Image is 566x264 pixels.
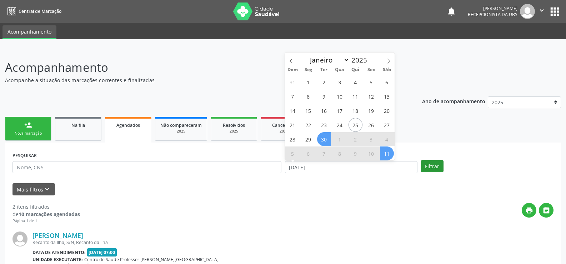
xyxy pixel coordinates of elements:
span: Setembro 17, 2025 [333,104,347,118]
span: Na fila [71,122,85,128]
span: Setembro 10, 2025 [333,89,347,103]
div: Recanto da Ilha, S/N, Recanto da Ilha [32,239,446,245]
span: Setembro 27, 2025 [380,118,394,132]
span: Setembro 21, 2025 [286,118,300,132]
div: 2025 [160,129,202,134]
input: Year [349,55,373,65]
img: img [12,231,27,246]
span: Outubro 9, 2025 [349,146,362,160]
span: Qui [347,68,363,72]
span: Cancelados [272,122,296,128]
p: Acompanhe a situação das marcações correntes e finalizadas [5,76,394,84]
span: Setembro 6, 2025 [380,75,394,89]
div: de [12,210,80,218]
span: Setembro 26, 2025 [364,118,378,132]
button: print [522,203,536,218]
span: Setembro 22, 2025 [301,118,315,132]
span: Setembro 29, 2025 [301,132,315,146]
span: Outubro 8, 2025 [333,146,347,160]
span: Setembro 4, 2025 [349,75,362,89]
span: Setembro 16, 2025 [317,104,331,118]
span: Setembro 11, 2025 [349,89,362,103]
b: Unidade executante: [32,256,83,263]
span: Setembro 19, 2025 [364,104,378,118]
span: Setembro 2, 2025 [317,75,331,89]
i:  [538,6,546,14]
span: Outubro 1, 2025 [333,132,347,146]
i: print [525,206,533,214]
span: Não compareceram [160,122,202,128]
b: Data de atendimento: [32,249,86,255]
button: Mais filtroskeyboard_arrow_down [12,183,55,196]
span: Setembro 25, 2025 [349,118,362,132]
span: Outubro 7, 2025 [317,146,331,160]
span: Outubro 6, 2025 [301,146,315,160]
span: Setembro 9, 2025 [317,89,331,103]
span: Outubro 10, 2025 [364,146,378,160]
span: Agendados [116,122,140,128]
span: Setembro 8, 2025 [301,89,315,103]
img: img [520,4,535,19]
span: Setembro 24, 2025 [333,118,347,132]
span: Setembro 30, 2025 [317,132,331,146]
span: Sex [363,68,379,72]
span: Setembro 15, 2025 [301,104,315,118]
button: Filtrar [421,160,444,172]
span: Outubro 11, 2025 [380,146,394,160]
span: Dom [285,68,301,72]
label: PESQUISAR [12,150,37,161]
span: Setembro 12, 2025 [364,89,378,103]
a: [PERSON_NAME] [32,231,83,239]
span: Recepcionista da UBS [468,11,517,18]
p: Ano de acompanhamento [422,96,485,105]
span: [DATE] 07:00 [87,248,117,256]
span: Outubro 5, 2025 [286,146,300,160]
div: person_add [24,121,32,129]
span: Agosto 31, 2025 [286,75,300,89]
a: Central de Marcação [5,5,61,17]
span: Setembro 20, 2025 [380,104,394,118]
span: Sáb [379,68,395,72]
strong: 10 marcações agendadas [19,211,80,218]
button:  [535,4,549,19]
span: Setembro 1, 2025 [301,75,315,89]
span: Central de Marcação [19,8,61,14]
span: Outubro 4, 2025 [380,132,394,146]
span: Setembro 3, 2025 [333,75,347,89]
span: Setembro 7, 2025 [286,89,300,103]
i: keyboard_arrow_down [43,185,51,193]
span: Outubro 2, 2025 [349,132,362,146]
span: Resolvidos [223,122,245,128]
p: Acompanhamento [5,59,394,76]
div: Nova marcação [10,131,46,136]
button: apps [549,5,561,18]
div: [PERSON_NAME] [468,5,517,11]
i:  [542,206,550,214]
input: Selecione um intervalo [285,161,417,173]
select: Month [307,55,350,65]
span: Ter [316,68,332,72]
button: notifications [446,6,456,16]
span: Setembro 18, 2025 [349,104,362,118]
span: Setembro 5, 2025 [364,75,378,89]
span: Seg [300,68,316,72]
span: Centro de Saude Professor [PERSON_NAME][GEOGRAPHIC_DATA] [84,256,219,263]
div: Página 1 de 1 [12,218,80,224]
span: Outubro 3, 2025 [364,132,378,146]
span: Setembro 23, 2025 [317,118,331,132]
span: Setembro 28, 2025 [286,132,300,146]
div: 2025 [216,129,252,134]
div: 2025 [266,129,302,134]
a: Acompanhamento [2,25,56,39]
button:  [539,203,554,218]
div: 2 itens filtrados [12,203,80,210]
input: Nome, CNS [12,161,281,173]
span: Setembro 14, 2025 [286,104,300,118]
span: Qua [332,68,347,72]
span: Setembro 13, 2025 [380,89,394,103]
